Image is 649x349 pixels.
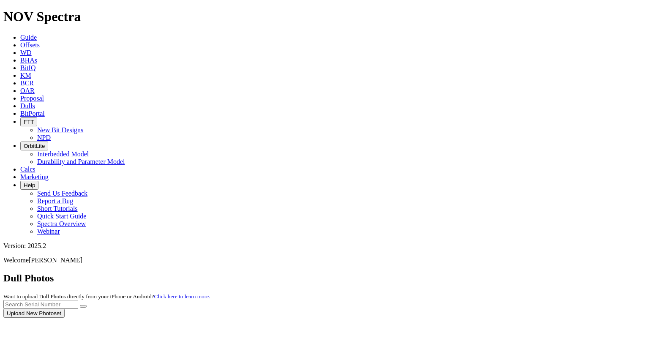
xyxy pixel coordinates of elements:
[37,150,89,158] a: Interbedded Model
[20,64,35,71] a: BitIQ
[3,242,646,250] div: Version: 2025.2
[20,102,35,109] a: Dulls
[24,182,35,188] span: Help
[20,79,34,87] a: BCR
[37,228,60,235] a: Webinar
[3,300,78,309] input: Search Serial Number
[37,213,86,220] a: Quick Start Guide
[20,87,35,94] a: OAR
[3,309,65,318] button: Upload New Photoset
[37,126,83,134] a: New Bit Designs
[24,119,34,125] span: FTT
[20,117,37,126] button: FTT
[20,49,32,56] a: WD
[37,205,78,212] a: Short Tutorials
[20,34,37,41] a: Guide
[37,190,87,197] a: Send Us Feedback
[3,256,646,264] p: Welcome
[20,41,40,49] a: Offsets
[3,9,646,25] h1: NOV Spectra
[3,293,210,300] small: Want to upload Dull Photos directly from your iPhone or Android?
[24,143,45,149] span: OrbitLite
[20,166,35,173] a: Calcs
[29,256,82,264] span: [PERSON_NAME]
[37,134,51,141] a: NPD
[20,181,38,190] button: Help
[20,95,44,102] a: Proposal
[20,142,48,150] button: OrbitLite
[20,72,31,79] a: KM
[20,173,49,180] a: Marketing
[20,57,37,64] a: BHAs
[37,158,125,165] a: Durability and Parameter Model
[154,293,210,300] a: Click here to learn more.
[20,110,45,117] a: BitPortal
[37,220,86,227] a: Spectra Overview
[3,273,646,284] h2: Dull Photos
[37,197,73,204] a: Report a Bug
